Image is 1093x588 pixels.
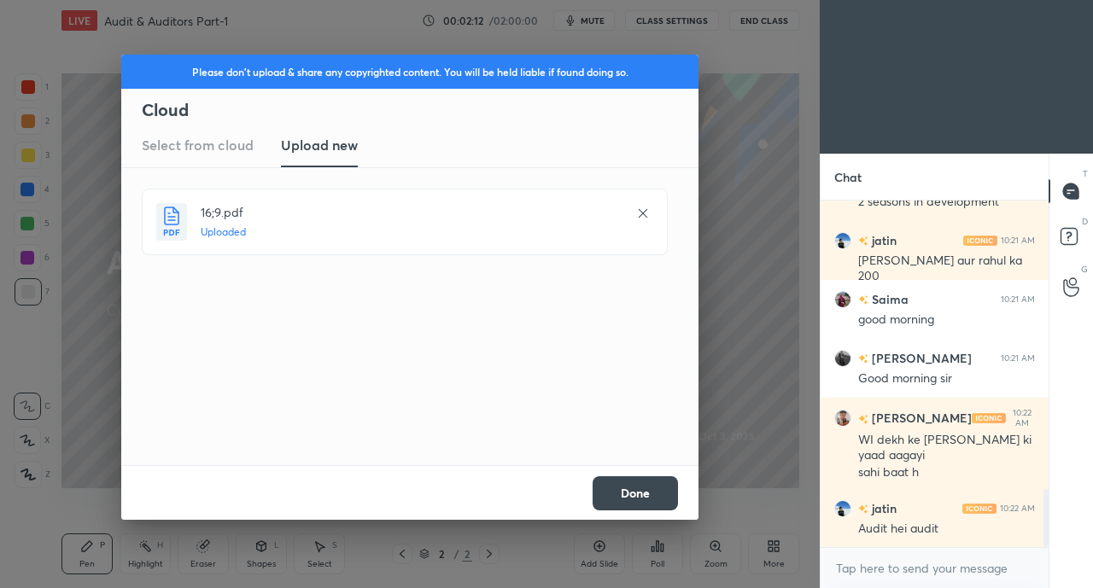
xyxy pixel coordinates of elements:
div: 10:21 AM [1001,294,1035,305]
div: good morning [858,311,1035,329]
p: Chat [821,154,875,200]
div: sahi baat h [858,464,1035,481]
p: T [1083,167,1088,180]
h6: [PERSON_NAME] [868,410,972,428]
div: Please don't upload & share any copyrighted content. You will be held liable if found doing so. [121,55,698,89]
img: no-rating-badge.077c3623.svg [858,504,868,514]
div: [PERSON_NAME] aur rahul ka 200 [858,253,1035,285]
h6: Saima [868,290,909,308]
img: no-rating-badge.077c3623.svg [858,236,868,246]
button: Done [593,476,678,510]
h6: jatin [868,231,897,249]
p: D [1082,215,1088,228]
img: no-rating-badge.077c3623.svg [858,295,868,305]
div: 10:22 AM [1000,504,1035,514]
div: WI dekh ke [PERSON_NAME] ki yaad aagayi [858,432,1035,464]
h6: [PERSON_NAME] [868,349,972,367]
div: Audit hei audit [858,521,1035,538]
div: 2 seasons in development [858,194,1035,211]
h6: jatin [868,499,897,517]
img: iconic-light.a09c19a4.png [962,504,997,514]
img: 484a4038a7ba428dad51a85f2878fb39.jpg [834,232,851,249]
h3: Upload new [281,135,358,155]
div: 10:22 AM [1009,408,1035,428]
p: G [1081,263,1088,276]
img: 8d0057fe0abd4458b08cf7e5882c8aef.jpg [834,291,851,308]
div: Good morning sir [858,370,1035,387]
img: 3 [834,410,851,427]
div: grid [821,201,1049,548]
div: 10:21 AM [1001,236,1035,246]
div: 10:21 AM [1001,353,1035,364]
h2: Cloud [142,99,698,121]
h5: Uploaded [201,224,619,240]
img: 484a4038a7ba428dad51a85f2878fb39.jpg [834,500,851,517]
img: iconic-light.a09c19a4.png [963,236,997,246]
h4: 16;9.pdf [201,203,619,221]
img: 201ed88a57924243a9693d334706f2d0.jpg [834,350,851,367]
img: iconic-light.a09c19a4.png [972,413,1006,423]
img: no-rating-badge.077c3623.svg [858,415,868,424]
img: no-rating-badge.077c3623.svg [858,354,868,364]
